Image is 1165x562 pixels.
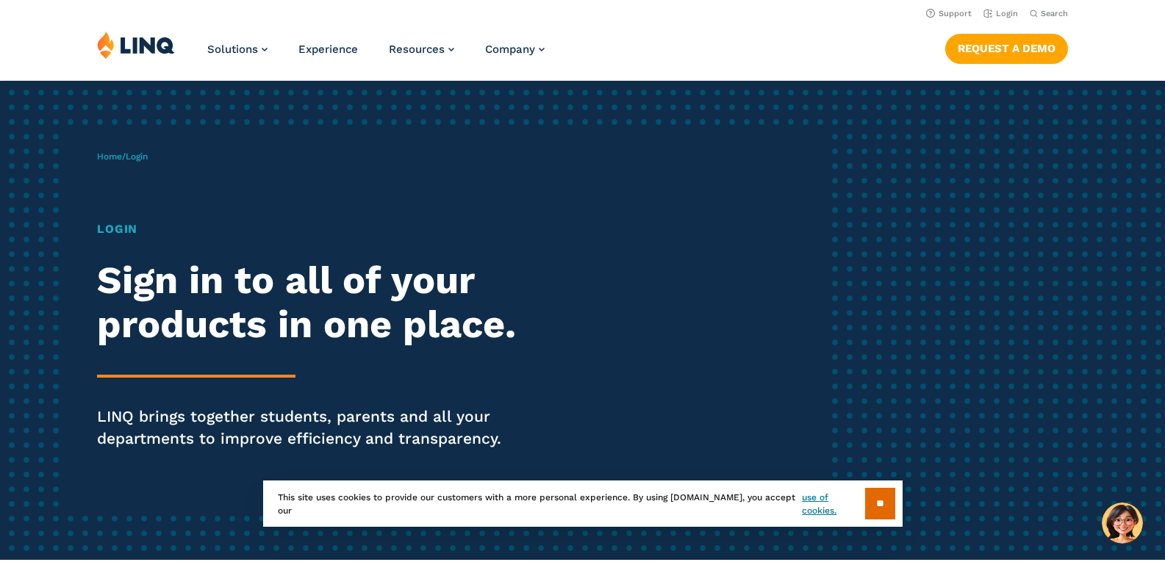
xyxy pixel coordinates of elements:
[207,43,258,56] span: Solutions
[97,220,546,238] h1: Login
[97,31,175,59] img: LINQ | K‑12 Software
[485,43,535,56] span: Company
[126,151,148,162] span: Login
[945,31,1068,63] nav: Button Navigation
[485,43,545,56] a: Company
[97,406,546,450] p: LINQ brings together students, parents and all your departments to improve efficiency and transpa...
[926,9,972,18] a: Support
[945,34,1068,63] a: Request a Demo
[1030,8,1068,19] button: Open Search Bar
[207,31,545,79] nav: Primary Navigation
[97,259,546,347] h2: Sign in to all of your products in one place.
[97,151,148,162] span: /
[298,43,358,56] a: Experience
[263,480,903,527] div: This site uses cookies to provide our customers with a more personal experience. By using [DOMAIN...
[389,43,445,56] span: Resources
[97,151,122,162] a: Home
[1102,502,1143,544] button: Hello, have a question? Let’s chat.
[983,9,1018,18] a: Login
[1041,9,1068,18] span: Search
[389,43,454,56] a: Resources
[802,491,864,517] a: use of cookies.
[207,43,268,56] a: Solutions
